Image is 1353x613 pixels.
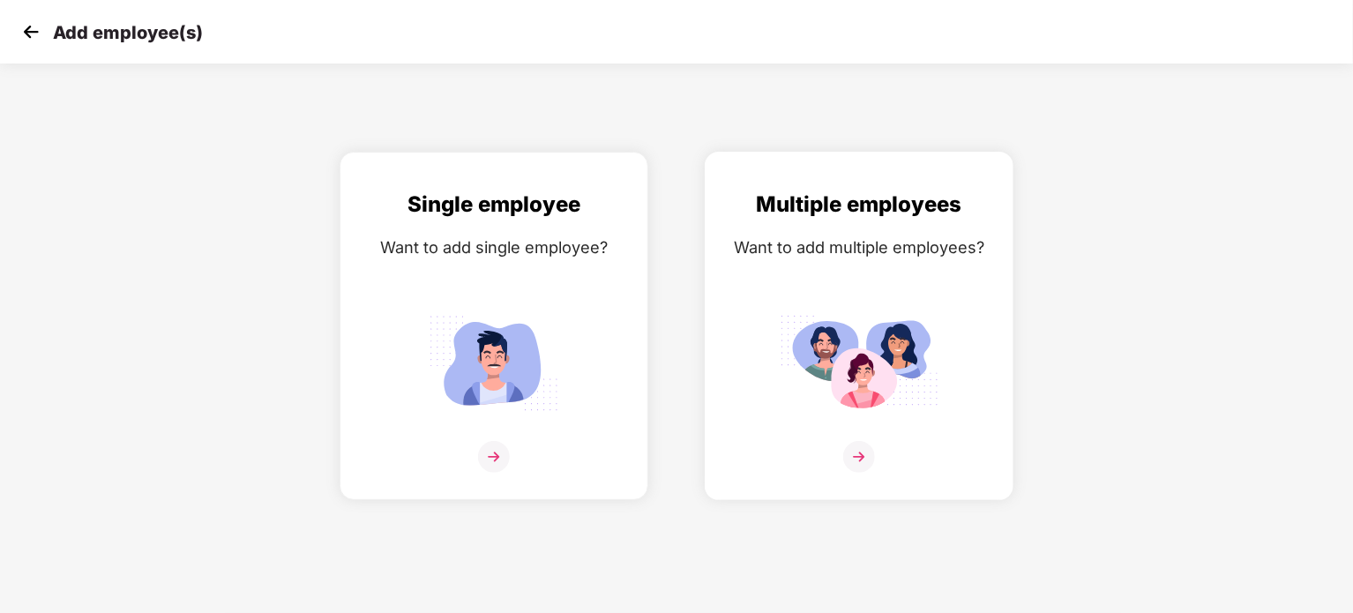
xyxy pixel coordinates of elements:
[780,308,938,418] img: svg+xml;base64,PHN2ZyB4bWxucz0iaHR0cDovL3d3dy53My5vcmcvMjAwMC9zdmciIGlkPSJNdWx0aXBsZV9lbXBsb3llZS...
[478,441,510,473] img: svg+xml;base64,PHN2ZyB4bWxucz0iaHR0cDovL3d3dy53My5vcmcvMjAwMC9zdmciIHdpZHRoPSIzNiIgaGVpZ2h0PSIzNi...
[358,188,630,221] div: Single employee
[415,308,573,418] img: svg+xml;base64,PHN2ZyB4bWxucz0iaHR0cDovL3d3dy53My5vcmcvMjAwMC9zdmciIGlkPSJTaW5nbGVfZW1wbG95ZWUiIH...
[358,235,630,260] div: Want to add single employee?
[53,22,203,43] p: Add employee(s)
[843,441,875,473] img: svg+xml;base64,PHN2ZyB4bWxucz0iaHR0cDovL3d3dy53My5vcmcvMjAwMC9zdmciIHdpZHRoPSIzNiIgaGVpZ2h0PSIzNi...
[723,235,995,260] div: Want to add multiple employees?
[723,188,995,221] div: Multiple employees
[18,19,44,45] img: svg+xml;base64,PHN2ZyB4bWxucz0iaHR0cDovL3d3dy53My5vcmcvMjAwMC9zdmciIHdpZHRoPSIzMCIgaGVpZ2h0PSIzMC...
